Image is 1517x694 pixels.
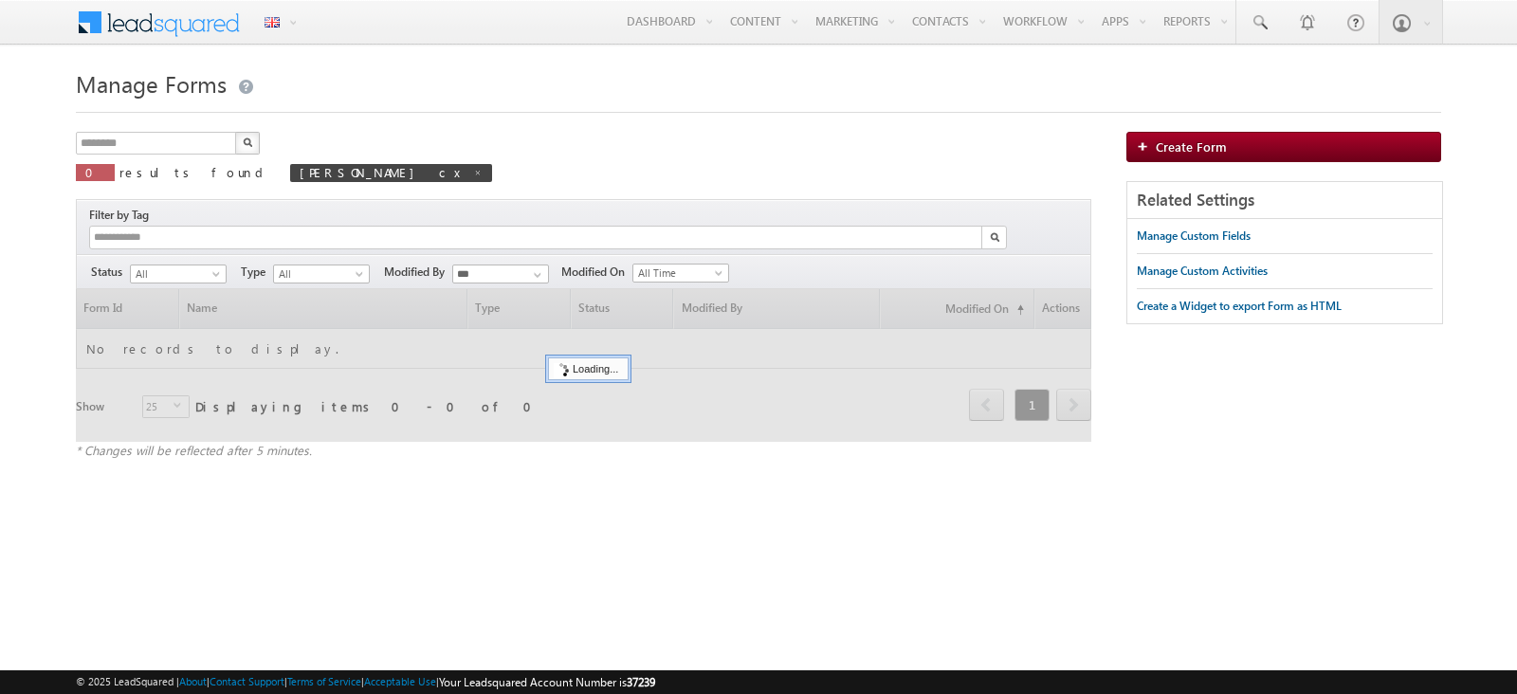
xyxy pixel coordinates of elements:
[243,137,252,147] img: Search
[76,68,227,99] span: Manage Forms
[1137,289,1342,323] a: Create a Widget to export Form as HTML
[523,265,547,284] a: Show All Items
[210,675,284,687] a: Contact Support
[1127,182,1442,219] div: Related Settings
[1156,138,1227,155] span: Create Form
[273,265,370,283] a: All
[241,264,273,281] span: Type
[1137,254,1268,288] a: Manage Custom Activities
[131,265,221,283] span: All
[439,675,655,689] span: Your Leadsquared Account Number is
[76,673,655,691] span: © 2025 LeadSquared | | | | |
[91,264,130,281] span: Status
[1137,219,1251,253] a: Manage Custom Fields
[632,264,729,283] a: All Time
[627,675,655,689] span: 37239
[130,265,227,283] a: All
[548,357,629,380] div: Loading...
[1137,298,1342,315] div: Create a Widget to export Form as HTML
[76,442,1091,459] div: * Changes will be reflected after 5 minutes.
[287,675,361,687] a: Terms of Service
[274,265,364,283] span: All
[990,232,999,242] img: Search
[1137,263,1268,280] div: Manage Custom Activities
[85,164,105,180] span: 0
[119,164,270,180] span: results found
[89,205,155,226] div: Filter by Tag
[633,265,723,282] span: All Time
[384,264,452,281] span: Modified By
[179,675,207,687] a: About
[561,264,632,281] span: Modified On
[1137,228,1251,245] div: Manage Custom Fields
[300,164,464,180] span: [PERSON_NAME] cx
[364,675,436,687] a: Acceptable Use
[1137,140,1156,152] img: add_icon.png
